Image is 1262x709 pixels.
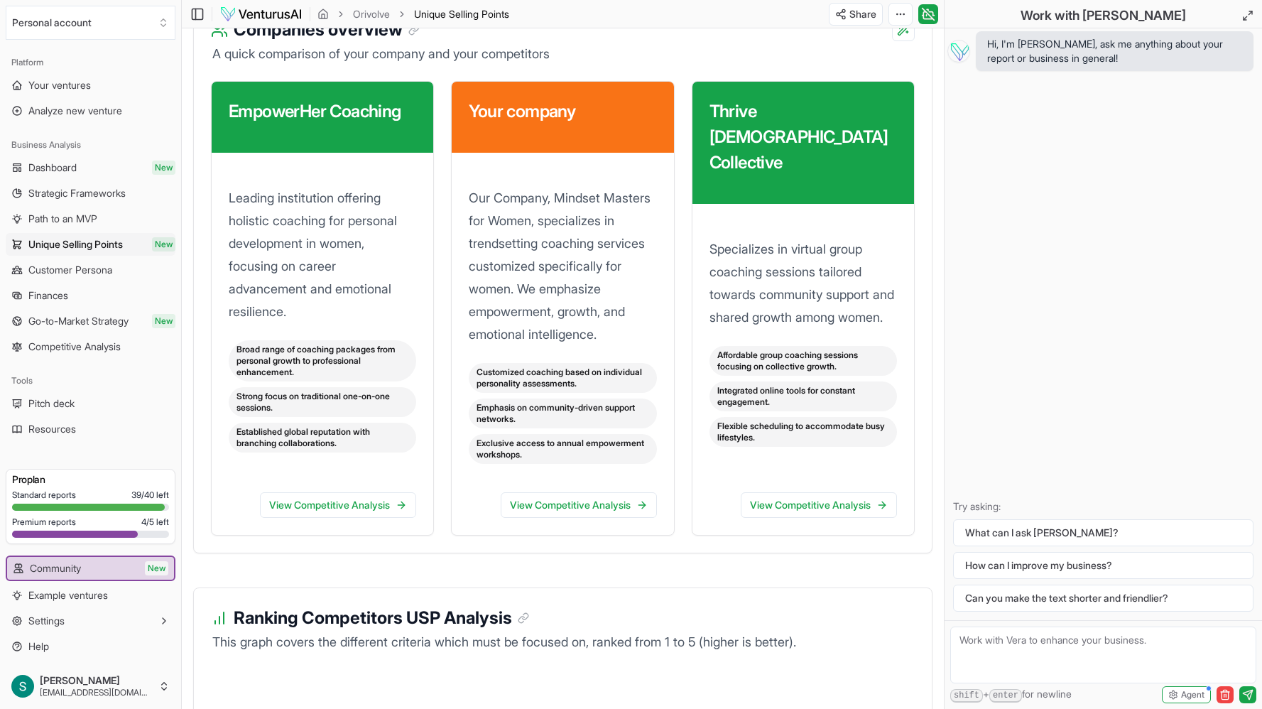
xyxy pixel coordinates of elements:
[469,99,656,124] h3: Your company
[501,492,657,518] a: View Competitive Analysis
[6,669,175,703] button: [PERSON_NAME][EMAIL_ADDRESS][DOMAIN_NAME]
[131,489,169,501] span: 39 / 40 left
[6,635,175,658] a: Help
[6,134,175,156] div: Business Analysis
[11,675,34,698] img: ACg8ocI4DT22SISRMP8Uz-zYaEh3F0ocLSfzDZGqRowsoWe8O12Qsg=s96-c
[12,516,76,528] span: Premium reports
[989,689,1022,703] kbd: enter
[7,557,174,580] a: CommunityNew
[953,499,1253,514] p: Try asking:
[950,689,983,703] kbd: shift
[28,263,112,277] span: Customer Persona
[234,605,529,631] h3: Ranking Competitors USP Analysis
[469,363,656,393] div: Customized coaching based on individual personality assessments.
[6,335,175,358] a: Competitive Analysis
[28,639,49,654] span: Help
[6,233,175,256] a: Unique Selling PointsNew
[6,51,175,74] div: Platform
[6,6,175,40] button: Select an organization
[317,7,509,21] nav: breadcrumb
[152,161,175,175] span: New
[28,78,91,92] span: Your ventures
[414,8,509,20] span: Unique Selling Points
[219,6,303,23] img: logo
[6,284,175,307] a: Finances
[211,632,915,652] p: This graph covers the different criteria which must be focused on, ranked from 1 to 5 (higher is ...
[229,423,416,453] div: Established global reputation with branching collaborations.
[229,187,416,323] p: Leading institution offering holistic coaching for personal development in women, focusing on car...
[28,288,68,303] span: Finances
[741,492,897,518] a: View Competitive Analysis
[6,610,175,632] button: Settings
[234,17,420,43] h3: Companies overview
[849,7,876,21] span: Share
[260,492,416,518] a: View Competitive Analysis
[6,99,175,122] a: Analyze new venture
[1181,689,1204,700] span: Agent
[953,585,1253,612] button: Can you make the text shorter and friendlier?
[30,561,81,575] span: Community
[28,614,65,628] span: Settings
[953,552,1253,579] button: How can I improve my business?
[28,422,76,436] span: Resources
[709,346,897,376] div: Affordable group coaching sessions focusing on collective growth.
[414,7,509,21] span: Unique Selling Points
[28,161,77,175] span: Dashboard
[709,417,897,447] div: Flexible scheduling to accommodate busy lifestyles.
[28,396,75,411] span: Pitch deck
[229,387,416,417] div: Strong focus on traditional one-on-one sessions.
[229,340,416,381] div: Broad range of coaching packages from personal growth to professional enhancement.
[12,472,169,487] h3: Pro plan
[1021,6,1186,26] h2: Work with [PERSON_NAME]
[28,588,108,602] span: Example ventures
[145,561,168,575] span: New
[229,99,416,124] h3: EmpowerHer Coaching
[6,310,175,332] a: Go-to-Market StrategyNew
[987,37,1242,65] span: Hi, I'm [PERSON_NAME], ask me anything about your report or business in general!
[6,259,175,281] a: Customer Persona
[6,369,175,392] div: Tools
[28,314,129,328] span: Go-to-Market Strategy
[211,44,915,64] p: A quick comparison of your company and your competitors
[709,238,897,329] p: Specializes in virtual group coaching sessions tailored towards community support and shared grow...
[953,519,1253,546] button: What can I ask [PERSON_NAME]?
[947,40,970,63] img: Vera
[28,186,126,200] span: Strategic Frameworks
[469,399,656,428] div: Emphasis on community-driven support networks.
[829,3,883,26] button: Share
[28,340,121,354] span: Competitive Analysis
[353,7,390,21] a: Orivolve
[28,104,122,118] span: Analyze new venture
[12,489,76,501] span: Standard reports
[28,237,123,251] span: Unique Selling Points
[950,687,1072,703] span: + for newline
[28,212,97,226] span: Path to an MVP
[40,674,153,687] span: [PERSON_NAME]
[152,314,175,328] span: New
[6,74,175,97] a: Your ventures
[6,584,175,607] a: Example ventures
[6,182,175,205] a: Strategic Frameworks
[40,687,153,698] span: [EMAIL_ADDRESS][DOMAIN_NAME]
[6,156,175,179] a: DashboardNew
[141,516,169,528] span: 4 / 5 left
[6,418,175,440] a: Resources
[6,207,175,230] a: Path to an MVP
[1162,686,1211,703] button: Agent
[469,187,656,346] p: Our Company, Mindset Masters for Women, specializes in trendsetting coaching services customized ...
[709,99,897,175] h3: Thrive [DEMOGRAPHIC_DATA] Collective
[6,392,175,415] a: Pitch deck
[152,237,175,251] span: New
[469,434,656,464] div: Exclusive access to annual empowerment workshops.
[709,381,897,411] div: Integrated online tools for constant engagement.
